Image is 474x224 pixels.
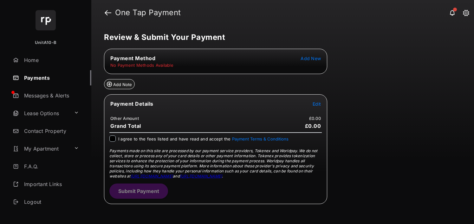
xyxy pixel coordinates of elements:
[10,141,71,156] a: My Apartment
[110,115,139,121] td: Other Amount
[301,56,321,61] span: Add New
[301,55,321,61] button: Add New
[109,184,168,199] button: Submit Payment
[118,136,289,141] span: I agree to the fees listed and have read and accept the
[10,177,81,192] a: Important Links
[10,106,71,121] a: Lease Options
[35,40,56,46] p: UnitA10-B
[131,174,173,178] a: [URL][DOMAIN_NAME]
[104,34,456,41] h5: Review & Submit Your Payment
[305,123,321,129] span: £0.00
[309,115,321,121] td: £0.00
[10,194,91,209] a: Logout
[36,10,56,30] img: svg+xml;base64,PHN2ZyB4bWxucz0iaHR0cDovL3d3dy53My5vcmcvMjAwMC9zdmciIHdpZHRoPSI2NCIgaGVpZ2h0PSI2NC...
[10,53,91,68] a: Home
[110,123,141,129] span: Grand Total
[10,70,91,85] a: Payments
[313,101,321,107] button: Edit
[109,148,317,178] span: Payments made on this site are processed by our payment service providers, Tokenex and Worldpay. ...
[232,136,289,141] button: I agree to the fees listed and have read and accept the
[110,101,153,107] span: Payment Details
[10,123,91,139] a: Contact Property
[10,88,91,103] a: Messages & Alerts
[104,79,135,89] button: Add Note
[180,174,222,178] a: [URL][DOMAIN_NAME]
[110,55,155,61] span: Payment Method
[110,62,174,68] td: No Payment Methods Available
[10,159,91,174] a: F.A.Q.
[115,9,181,16] strong: One Tap Payment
